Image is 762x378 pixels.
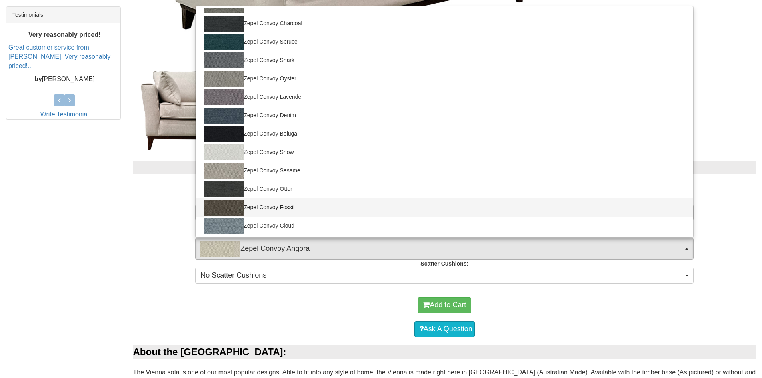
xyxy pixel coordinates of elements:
[204,200,244,216] img: Zepel Convoy Fossil
[34,76,42,82] b: by
[204,52,244,68] img: Zepel Convoy Shark
[196,14,693,33] a: Zepel Convoy Charcoal
[8,44,110,69] a: Great customer service from [PERSON_NAME]. Very reasonably priced!...
[204,108,244,124] img: Zepel Convoy Denim
[195,268,694,284] button: No Scatter Cushions
[196,143,693,162] a: Zepel Convoy Snow
[418,297,471,313] button: Add to Cart
[133,345,756,359] div: About the [GEOGRAPHIC_DATA]:
[196,106,693,125] a: Zepel Convoy Denim
[204,71,244,87] img: Zepel Convoy Oyster
[204,181,244,197] img: Zepel Convoy Otter
[28,31,101,38] b: Very reasonably priced!
[196,33,693,51] a: Zepel Convoy Spruce
[420,260,468,267] strong: Scatter Cushions:
[40,111,89,118] a: Write Testimonial
[196,125,693,143] a: Zepel Convoy Beluga
[196,88,693,106] a: Zepel Convoy Lavender
[204,144,244,160] img: Zepel Convoy Snow
[204,34,244,50] img: Zepel Convoy Spruce
[196,70,693,88] a: Zepel Convoy Oyster
[204,218,244,234] img: Zepel Convoy Cloud
[414,321,475,337] a: Ask A Question
[195,238,694,260] button: Zepel Convoy AngoraZepel Convoy Angora
[196,217,693,235] a: Zepel Convoy Cloud
[204,126,244,142] img: Zepel Convoy Beluga
[133,182,756,192] h3: Choose from the options below then add to cart
[204,89,244,105] img: Zepel Convoy Lavender
[196,198,693,217] a: Zepel Convoy Fossil
[200,270,683,281] span: No Scatter Cushions
[196,162,693,180] a: Zepel Convoy Sesame
[200,241,683,257] span: Zepel Convoy Angora
[204,163,244,179] img: Zepel Convoy Sesame
[200,241,240,257] img: Zepel Convoy Angora
[196,51,693,70] a: Zepel Convoy Shark
[8,75,120,84] p: [PERSON_NAME]
[196,180,693,198] a: Zepel Convoy Otter
[6,7,120,23] div: Testimonials
[204,16,244,32] img: Zepel Convoy Charcoal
